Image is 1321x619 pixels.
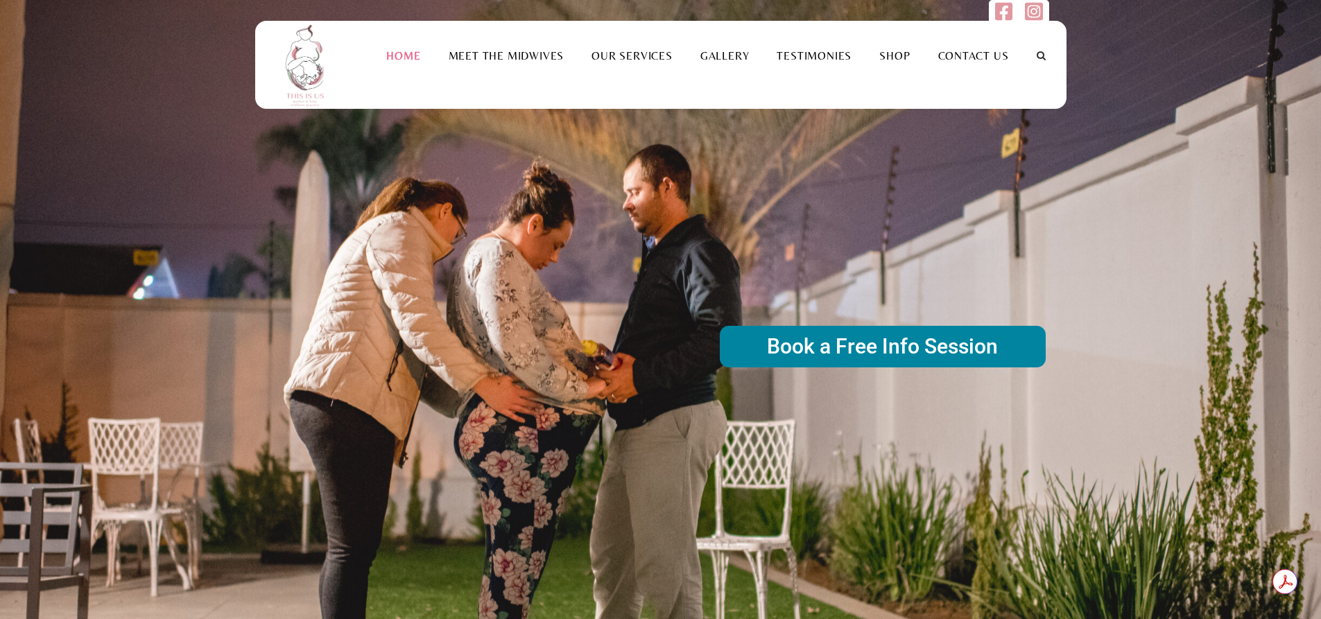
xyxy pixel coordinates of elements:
[435,49,578,62] a: Meet the Midwives
[578,49,687,62] a: Our Services
[763,49,865,62] a: Testimonies
[924,49,1023,62] a: Contact Us
[1025,9,1042,25] a: Follow us on Instagram
[687,49,763,62] a: Gallery
[1025,1,1042,21] img: instagram-square.svg
[276,21,338,109] img: This is us practice
[995,1,1012,21] img: facebook-square.svg
[865,49,924,62] a: Shop
[372,49,434,62] a: Home
[720,326,1046,367] rs-layer: Book a Free Info Session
